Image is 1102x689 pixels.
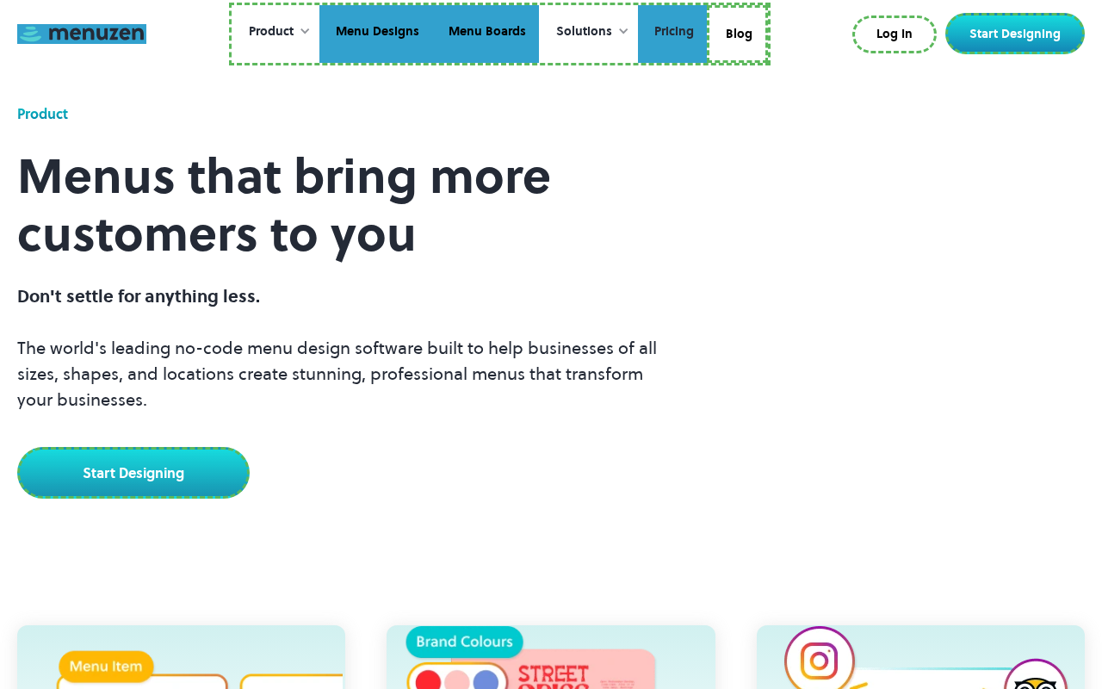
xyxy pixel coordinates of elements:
[638,5,707,64] a: Pricing
[319,5,432,64] a: Menu Designs
[707,5,768,64] a: Blog
[17,147,678,263] h1: Menus that bring more customers to you
[249,22,294,41] div: Product
[17,284,260,308] span: Don't settle for anything less.
[232,5,319,59] div: Product
[17,103,68,124] div: Product
[852,16,937,53] a: Log In
[17,447,250,499] a: Start Designing
[945,13,1085,54] a: Start Designing
[556,22,612,41] div: Solutions
[17,283,678,413] p: The world's leading no-code menu design software built to help businesses of all sizes, shapes, a...
[539,5,638,59] div: Solutions
[432,5,539,64] a: Menu Boards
